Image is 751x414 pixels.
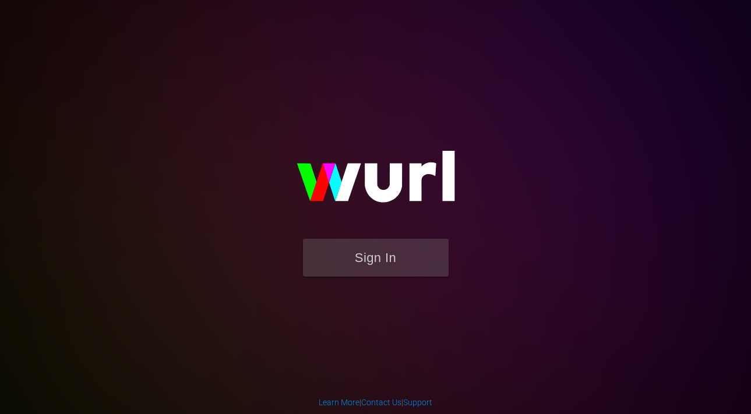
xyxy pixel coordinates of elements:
button: Sign In [303,239,449,277]
div: | | [319,397,432,408]
a: Support [403,398,432,407]
img: wurl-logo-on-black-223613ac3d8ba8fe6dc639794a292ebdb59501304c7dfd60c99c58986ef67473.svg [259,126,492,239]
a: Contact Us [361,398,401,407]
a: Learn More [319,398,359,407]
